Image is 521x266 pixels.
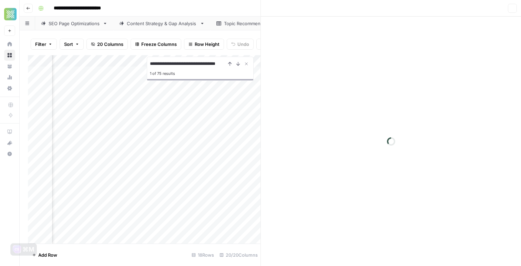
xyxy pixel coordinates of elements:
[4,8,17,20] img: Xponent21 Logo
[4,137,15,148] button: What's new?
[150,69,251,78] div: 1 of 75 results
[97,41,123,48] span: 20 Columns
[224,20,278,27] div: Topic Recommendations
[49,20,100,27] div: SEO Page Optimizations
[127,20,197,27] div: Content Strategy & Gap Analysis
[4,126,15,137] a: AirOps Academy
[86,39,128,50] button: 20 Columns
[234,60,242,68] button: Next Result
[4,50,15,61] a: Browse
[64,41,73,48] span: Sort
[31,39,57,50] button: Filter
[195,41,219,48] span: Row Height
[4,6,15,23] button: Workspace: Xponent21
[227,39,254,50] button: Undo
[4,61,15,72] a: Your Data
[217,249,260,260] div: 20/20 Columns
[4,83,15,94] a: Settings
[189,249,217,260] div: 18 Rows
[131,39,181,50] button: Freeze Columns
[141,41,177,48] span: Freeze Columns
[38,252,57,258] span: Add Row
[35,17,113,30] a: SEO Page Optimizations
[242,60,251,68] button: Close Search
[22,246,34,253] div: ⌘M
[4,72,15,83] a: Usage
[35,41,46,48] span: Filter
[4,138,15,148] div: What's new?
[4,148,15,159] button: Help + Support
[28,249,61,260] button: Add Row
[60,39,84,50] button: Sort
[226,60,234,68] button: Previous Result
[211,17,291,30] a: Topic Recommendations
[237,41,249,48] span: Undo
[113,17,211,30] a: Content Strategy & Gap Analysis
[4,39,15,50] a: Home
[184,39,224,50] button: Row Height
